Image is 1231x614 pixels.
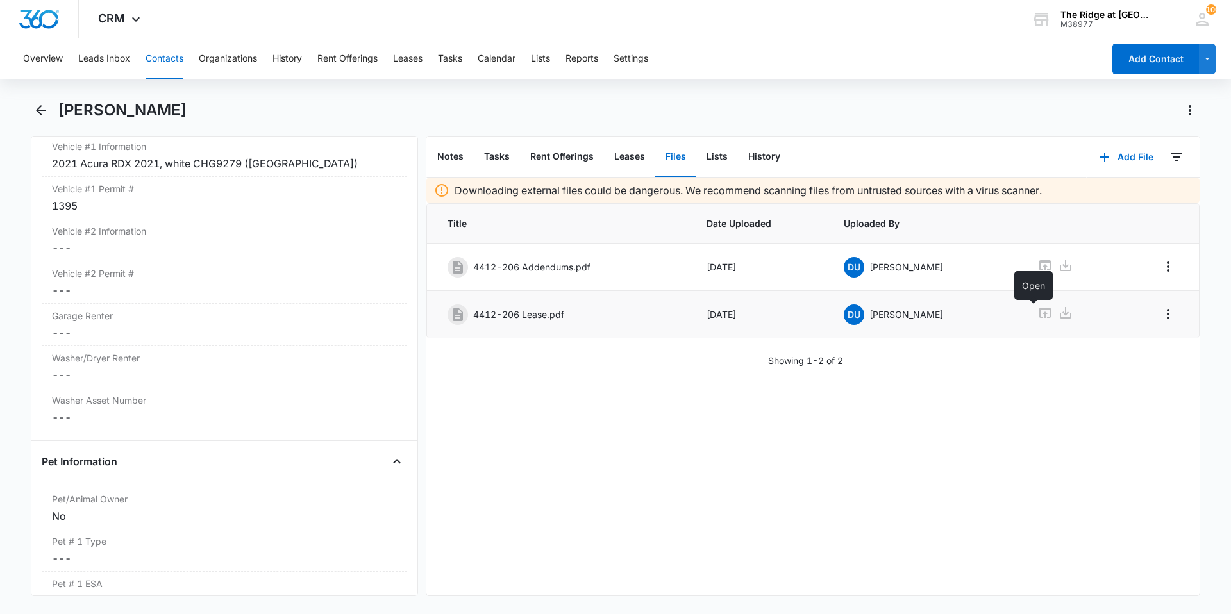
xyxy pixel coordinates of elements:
[52,156,397,171] div: 2021 Acura RDX 2021, white CHG9279 ([GEOGRAPHIC_DATA])
[42,388,407,430] div: Washer Asset Number---
[78,38,130,79] button: Leads Inbox
[1112,44,1199,74] button: Add Contact
[844,257,864,278] span: DU
[1087,142,1166,172] button: Add File
[869,308,943,321] p: [PERSON_NAME]
[199,38,257,79] button: Organizations
[42,261,407,304] div: Vehicle #2 Permit #---
[42,487,407,529] div: Pet/Animal OwnerNo
[707,217,813,230] span: Date Uploaded
[58,101,187,120] h1: [PERSON_NAME]
[52,551,397,566] dd: ---
[387,451,407,472] button: Close
[52,508,397,524] div: No
[52,182,397,195] label: Vehicle #1 Permit #
[691,291,828,338] td: [DATE]
[52,577,397,590] label: Pet # 1 ESA
[565,38,598,79] button: Reports
[1060,10,1154,20] div: account name
[52,140,397,153] label: Vehicle #1 Information
[52,283,397,298] dd: ---
[23,38,63,79] button: Overview
[42,177,407,219] div: Vehicle #1 Permit #1395
[42,529,407,572] div: Pet # 1 Type---
[614,38,648,79] button: Settings
[98,12,125,25] span: CRM
[317,38,378,79] button: Rent Offerings
[448,217,676,230] span: Title
[52,240,397,256] dd: ---
[1206,4,1216,15] span: 100
[520,137,604,177] button: Rent Offerings
[531,38,550,79] button: Lists
[655,137,696,177] button: Files
[42,219,407,261] div: Vehicle #2 Information---
[474,137,520,177] button: Tasks
[1014,271,1053,300] div: Open
[31,100,51,120] button: Back
[52,198,397,213] div: 1395
[1158,256,1178,277] button: Overflow Menu
[1158,304,1178,324] button: Overflow Menu
[473,260,590,274] p: 4412-206 Addendums.pdf
[52,410,397,425] dd: ---
[478,38,515,79] button: Calendar
[52,394,397,407] label: Washer Asset Number
[473,308,564,321] p: 4412-206 Lease.pdf
[768,354,843,367] p: Showing 1-2 of 2
[869,260,943,274] p: [PERSON_NAME]
[52,267,397,280] label: Vehicle #2 Permit #
[272,38,302,79] button: History
[1060,20,1154,29] div: account id
[52,535,397,548] label: Pet # 1 Type
[1180,100,1200,120] button: Actions
[1166,147,1187,167] button: Filters
[52,224,397,238] label: Vehicle #2 Information
[691,244,828,291] td: [DATE]
[844,217,1007,230] span: Uploaded By
[604,137,655,177] button: Leases
[393,38,423,79] button: Leases
[52,593,397,608] dd: ---
[844,304,864,325] span: DU
[52,367,397,383] dd: ---
[42,572,407,614] div: Pet # 1 ESA---
[42,135,407,177] div: Vehicle #1 Information2021 Acura RDX 2021, white CHG9279 ([GEOGRAPHIC_DATA])
[42,346,407,388] div: Washer/Dryer Renter---
[146,38,183,79] button: Contacts
[1206,4,1216,15] div: notifications count
[696,137,738,177] button: Lists
[52,325,397,340] dd: ---
[42,454,117,469] h4: Pet Information
[52,351,397,365] label: Washer/Dryer Renter
[455,183,1042,198] p: Downloading external files could be dangerous. We recommend scanning files from untrusted sources...
[738,137,791,177] button: History
[427,137,474,177] button: Notes
[42,304,407,346] div: Garage Renter---
[438,38,462,79] button: Tasks
[52,492,397,506] label: Pet/Animal Owner
[52,309,397,322] label: Garage Renter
